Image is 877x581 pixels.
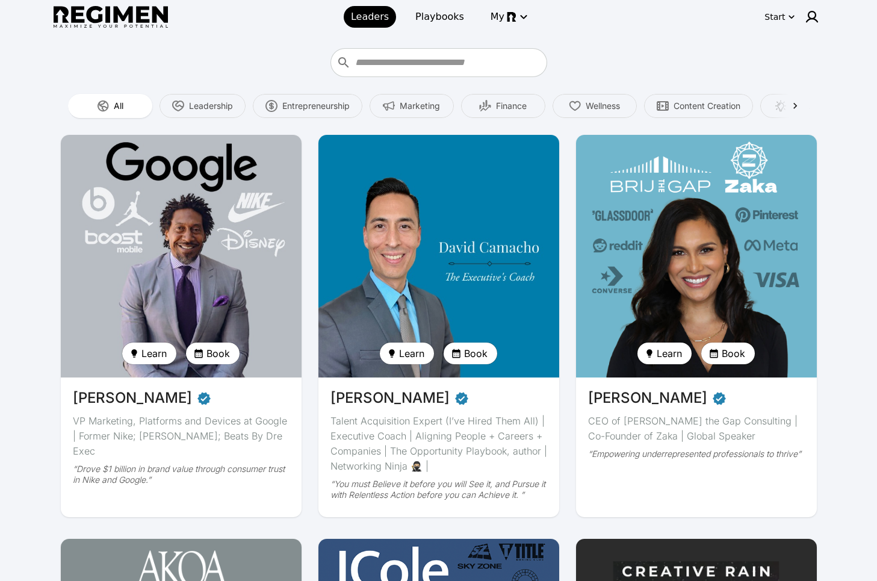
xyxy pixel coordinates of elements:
span: Verified partner - Daryl Butler [197,387,211,409]
img: user icon [805,10,819,24]
div: Who do you want to learn from? [330,48,547,77]
span: Finance [496,100,527,112]
div: CEO of [PERSON_NAME] the Gap Consulting | Co-Founder of Zaka | Global Speaker [588,414,805,444]
button: Book [701,343,755,364]
span: My [491,10,504,24]
button: Start [762,7,797,26]
span: [PERSON_NAME] [73,387,192,409]
span: Book [206,346,230,361]
button: Book [444,343,497,364]
button: My [483,6,533,28]
img: Leadership [172,100,184,112]
div: VP Marketing, Platforms and Devices at Google | Former Nike; [PERSON_NAME]; Beats By Dre Exec [73,414,290,459]
div: “You must Believe it before you will See it, and Pursue it with Relentless Action before you can ... [330,479,547,500]
span: Learn [657,346,682,361]
button: Finance [461,94,545,118]
span: Learn [141,346,167,361]
button: All [68,94,152,118]
button: Learn [637,343,692,364]
span: Verified partner - David Camacho [454,387,469,409]
span: Book [464,346,488,361]
img: Content Creation [657,100,669,112]
button: Entrepreneurship [253,94,362,118]
div: Talent Acquisition Expert (I’ve Hired Them All) | Executive Coach | Aligning People + Careers + C... [330,414,547,474]
a: Leaders [344,6,396,28]
span: [PERSON_NAME] [330,387,450,409]
button: Creativity [760,94,844,118]
button: Learn [380,343,434,364]
span: Verified partner - Devika Brij [712,387,727,409]
a: Playbooks [408,6,471,28]
img: avatar of Devika Brij [576,135,817,377]
span: Wellness [586,100,620,112]
span: Leaders [351,10,389,24]
img: Finance [479,100,491,112]
div: Start [764,11,785,23]
span: All [114,100,123,112]
div: “Drove $1 billion in brand value through consumer trust in Nike and Google.” [73,464,290,485]
img: Wellness [569,100,581,112]
span: Entrepreneurship [282,100,350,112]
span: Leadership [189,100,233,112]
img: avatar of Daryl Butler [61,135,302,377]
span: [PERSON_NAME] [588,387,707,409]
button: Leadership [160,94,246,118]
span: Book [722,346,745,361]
div: “Empowering underrepresented professionals to thrive” [588,449,805,459]
img: Entrepreneurship [265,100,277,112]
span: Marketing [400,100,440,112]
span: Content Creation [674,100,740,112]
img: Marketing [383,100,395,112]
button: Book [186,343,240,364]
img: All [97,100,109,112]
button: Content Creation [644,94,753,118]
span: Learn [399,346,424,361]
button: Marketing [370,94,454,118]
button: Learn [122,343,176,364]
span: Playbooks [415,10,464,24]
button: Wellness [553,94,637,118]
img: avatar of David Camacho [318,135,559,377]
img: Regimen logo [54,6,168,28]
